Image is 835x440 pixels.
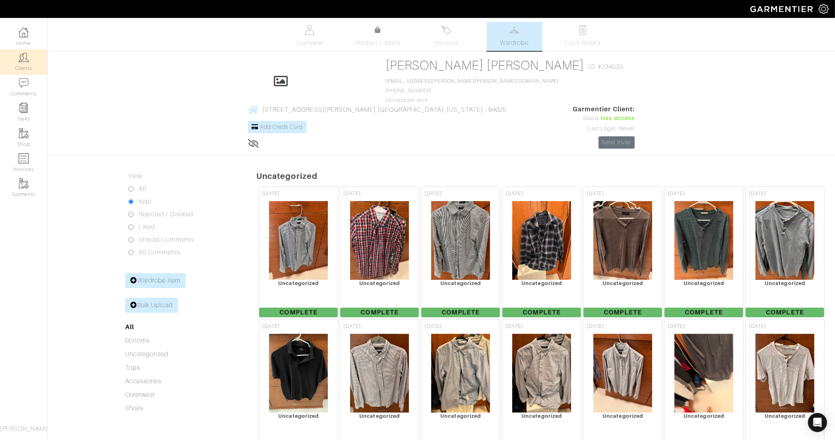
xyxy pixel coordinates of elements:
[746,413,824,419] div: Uncategorized
[296,38,323,48] span: Overview
[343,190,361,198] span: [DATE]
[304,25,314,35] img: basicinfo-40fd8af6dae0f16599ec9e87c0ef1c0a1fdea2edbe929e3d69a839185d80c458.svg
[663,186,744,318] a: [DATE] Uncategorized Complete
[441,25,451,35] img: orders-27d20c2124de7fd6de4e0e44c1d41de31381a507db9b33961299e4e07d508b8c.svg
[506,323,523,330] span: [DATE]
[125,337,150,344] a: Bottoms
[350,333,410,413] img: ehAUbjn8kf3xsfGtYtoiqLN2
[665,308,743,317] span: Complete
[744,186,825,318] a: [DATE] Uncategorized Complete
[421,413,500,419] div: Uncategorized
[421,280,500,286] div: Uncategorized
[386,58,584,72] a: [PERSON_NAME] [PERSON_NAME]
[125,323,134,331] a: All
[599,136,635,149] a: Send Invite
[19,103,29,113] img: reminder-icon-8004d30b9f0a5d33ae49ab947aed9ed385cf756f9e5892f1edd6e32f2345188e.png
[350,25,406,48] a: Product Library
[512,201,572,280] img: 66Uc7ggfT1ezGD428Fvwhw1w
[582,186,663,318] a: [DATE] Uncategorized Complete
[125,273,186,288] a: Wardrobe Item
[248,105,506,114] a: [STREET_ADDRESS][PERSON_NAME] [GEOGRAPHIC_DATA], [US_STATE] - 94025
[555,22,611,51] a: Look Books
[418,22,474,51] a: Invoices
[19,27,29,37] img: dashboard-icon-dbcd8f5a0b271acd01030246c82b418ddd0df26cd7fceb0bd07c9910d44c42f6.png
[256,171,835,181] h5: Uncategorized
[755,201,815,280] img: Dpect8n4Mvp2u4wfd6kBY7CH
[421,308,500,317] span: Complete
[248,121,306,133] a: Add Credit Card
[19,52,29,62] img: clients-icon-6bae9207a08558b7cb47a8932f037763ab4055f8c8b6bfacd5dc20c3e0201464.png
[282,22,337,51] a: Overview
[587,190,604,198] span: [DATE]
[755,333,815,413] img: qXfFfzF3thzNwYUvqVdncGpL
[262,323,280,330] span: [DATE]
[668,323,685,330] span: [DATE]
[125,391,155,398] a: Outerwear
[502,308,581,317] span: Complete
[339,186,420,318] a: [DATE] Uncategorized Complete
[269,333,329,413] img: PcsFptWbYXbhnmexUYntuxaE
[593,201,653,280] img: 4V8yjgcfyeXS8qruVhQT4NsE
[19,153,29,163] img: orders-icon-0abe47150d42831381b5fb84f609e132dff9fe21cb692f30cb5eec754e2cba89.png
[749,190,766,198] span: [DATE]
[340,308,419,317] span: Complete
[589,62,623,72] span: ID: #234033
[269,201,329,280] img: tSR7YksvEGUZdKtY2MRaHRqM
[506,190,523,198] span: [DATE]
[424,190,442,198] span: [DATE]
[434,38,458,48] span: Invoices
[259,280,338,286] div: Uncategorized
[125,351,169,358] a: Uncategorized
[139,235,194,244] label: Unread Comments
[259,413,338,419] div: Uncategorized
[139,209,193,219] label: Rejected / Disliked
[746,280,824,286] div: Uncategorized
[340,413,419,419] div: Uncategorized
[578,25,588,35] img: todo-9ac3debb85659649dc8f770b8b6100bb5dab4b48dedcbae339e5042a72dfd3cc.svg
[350,201,410,280] img: FfDP3Tz59ZgHcEDWk6uunLTs
[587,323,604,330] span: [DATE]
[340,280,419,286] div: Uncategorized
[565,38,601,48] span: Look Books
[487,22,542,51] a: Wardrobe
[128,171,143,181] label: View:
[746,2,819,16] img: garmentier-logo-header-white-b43fb05a5012e4ada735d5af1a66efaba907eab6374d6393d1fbf88cb4ef424d.png
[573,114,635,123] div: Status:
[583,413,662,419] div: Uncategorized
[355,38,400,48] span: Product Library
[583,308,662,317] span: Complete
[139,197,152,206] label: Kept
[573,124,635,133] div: Last Login: Never
[674,201,734,280] img: t9PiWcKfsxD45MFt9KpwzYqA
[500,38,529,48] span: Wardrobe
[808,413,827,432] div: Open Intercom Messenger
[746,308,824,317] span: Complete
[125,364,140,371] a: Tops
[593,333,653,413] img: qwvUm2cjmmPuKYYaKwDTwZeo
[260,124,303,130] span: Add Credit Card
[139,222,155,232] label: Liked
[19,178,29,188] img: garments-icon-b7da505a4dc4fd61783c78ac3ca0ef83fa9d6f193b1c9dc38574b1d14d53ca28.png
[386,78,559,84] a: [EMAIL_ADDRESS][PERSON_NAME][PERSON_NAME][DOMAIN_NAME]
[573,105,635,114] span: Garmentier Client:
[262,106,506,113] span: [STREET_ADDRESS][PERSON_NAME] [GEOGRAPHIC_DATA], [US_STATE] - 94025
[258,186,339,318] a: [DATE] Uncategorized Complete
[19,78,29,88] img: comment-icon-a0a6a9ef722e966f86d9cbdc48e553b5cf19dbc54f86b18d962a5391bc8f6eb6.png
[510,25,519,35] img: wardrobe-487a4870c1b7c33e795ec22d11cfc2ed9d08956e64fb3008fe2437562e282088.svg
[125,298,178,313] a: Bulk Upload
[749,323,766,330] span: [DATE]
[424,323,442,330] span: [DATE]
[512,333,572,413] img: ZVZgR3XYivyxJqAAs66kvGXP
[601,114,635,123] span: Has access
[674,333,734,413] img: dNPfqN83wvRxKhAgV9oDHomX
[501,186,582,318] a: [DATE] Uncategorized Complete
[259,308,338,317] span: Complete
[431,333,491,413] img: CbWY4P81zXCVrVzSeVTx4vZv
[668,190,685,198] span: [DATE]
[665,413,743,419] div: Uncategorized
[262,190,280,198] span: [DATE]
[386,78,559,103] span: [PHONE_NUMBER] Occupation: tech
[502,280,581,286] div: Uncategorized
[139,248,180,257] label: All Comments
[819,4,829,14] img: gear-icon-white-bd11855cb880d31180b6d7d6211b90ccbf57a29d726f0c71d8c61bd08dd39cc2.png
